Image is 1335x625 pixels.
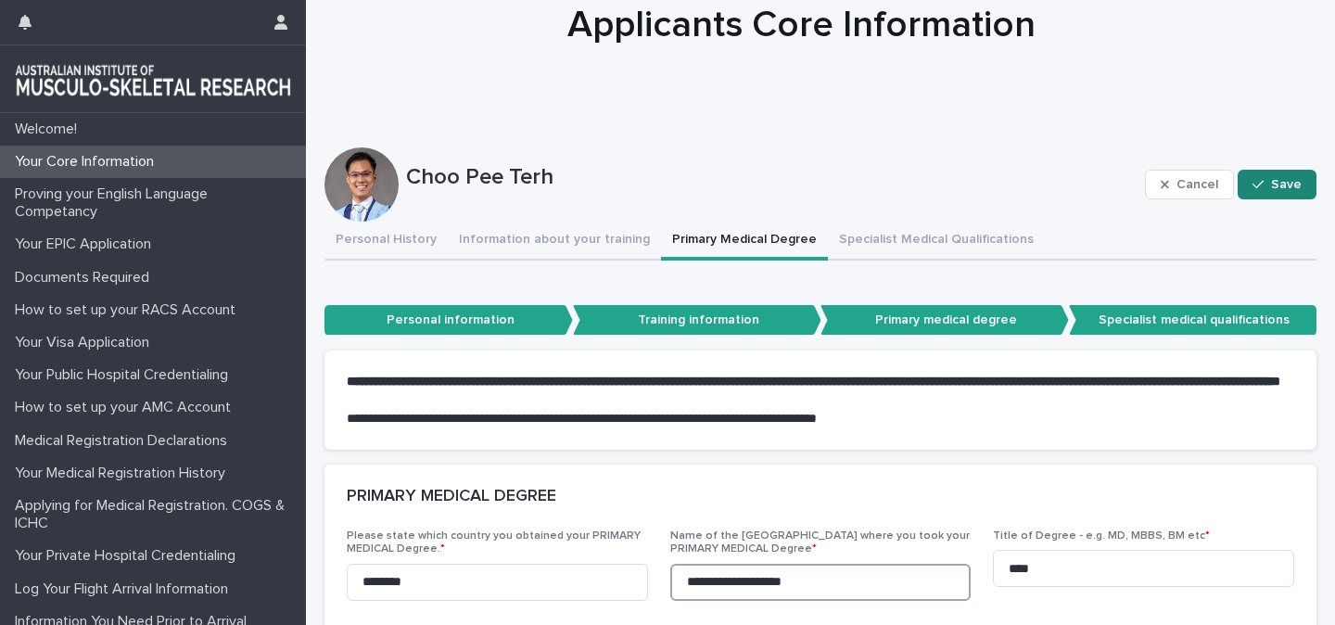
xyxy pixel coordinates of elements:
[7,432,242,450] p: Medical Registration Declarations
[347,530,641,555] span: Please state which country you obtained your PRIMARY MEDICAL Degree.
[324,305,573,336] p: Personal information
[406,164,1138,191] p: Choo Pee Terh
[828,222,1045,261] button: Specialist Medical Qualifications
[1238,170,1316,199] button: Save
[7,465,240,482] p: Your Medical Registration History
[7,580,243,598] p: Log Your Flight Arrival Information
[993,530,1210,542] span: Title of Degree - e.g. MD, MBBS, BM etc
[7,334,164,351] p: Your Visa Application
[7,236,166,253] p: Your EPIC Application
[347,3,1255,47] h1: Applicants Core Information
[324,222,448,261] button: Personal History
[661,222,828,261] button: Primary Medical Degree
[7,153,169,171] p: Your Core Information
[670,530,970,555] span: Name of the [GEOGRAPHIC_DATA] where you took your PRIMARY MEDICAL Degree
[7,497,306,532] p: Applying for Medical Registration. COGS & ICHC
[573,305,821,336] p: Training information
[7,269,164,287] p: Documents Required
[1176,178,1218,191] span: Cancel
[15,60,291,97] img: 1xcjEmqDTcmQhduivVBy
[7,547,250,565] p: Your Private Hospital Credentialing
[7,301,250,319] p: How to set up your RACS Account
[7,366,243,384] p: Your Public Hospital Credentialing
[7,121,92,138] p: Welcome!
[820,305,1069,336] p: Primary medical degree
[1271,178,1302,191] span: Save
[448,222,661,261] button: Information about your training
[7,185,306,221] p: Proving your English Language Competancy
[7,399,246,416] p: How to set up your AMC Account
[347,487,556,507] h2: PRIMARY MEDICAL DEGREE
[1069,305,1317,336] p: Specialist medical qualifications
[1145,170,1234,199] button: Cancel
